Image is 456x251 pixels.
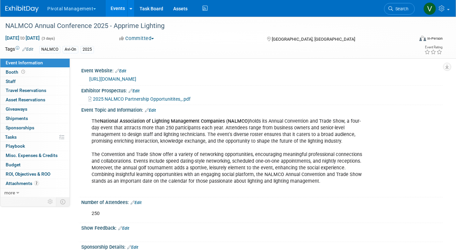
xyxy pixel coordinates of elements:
span: (3 days) [41,36,55,41]
a: more [0,188,70,197]
button: Committed [117,35,157,42]
a: [URL][DOMAIN_NAME] [89,76,136,82]
div: Show Feedback: [81,223,443,232]
a: Edit [118,226,129,231]
a: Edit [129,89,140,93]
span: Budget [6,162,21,167]
div: Event Topic and Information: [81,105,443,114]
span: Booth [6,69,26,75]
span: more [4,190,15,195]
div: Event Format [378,35,443,45]
img: ExhibitDay [5,6,39,12]
span: Search [393,6,408,11]
a: Tasks [0,133,70,142]
img: Format-Inperson.png [419,36,426,41]
span: Asset Reservations [6,97,45,102]
a: Asset Reservations [0,95,70,104]
div: Event Website: [81,66,443,74]
div: NALMCO [39,46,60,53]
span: 2 [34,181,39,186]
a: Attachments2 [0,179,70,188]
a: Sponsorships [0,123,70,132]
a: Booth [0,68,70,77]
a: Edit [115,69,126,73]
b: National Association of Lighting Management Companies (NALMCO) [100,118,249,124]
span: Booth not reserved yet [20,69,26,74]
div: Exhibitor Prospectus: [81,86,443,94]
span: Misc. Expenses & Credits [6,153,58,158]
a: Event Information [0,58,70,67]
span: Event Information [6,60,43,65]
div: The holds its Annual Convention and Trade Show, a four-day event that attracts more than 250 part... [87,115,372,195]
a: Staff [0,77,70,86]
span: Travel Reservations [6,88,46,93]
span: Shipments [6,116,28,121]
a: ROI, Objectives & ROO [0,170,70,179]
span: Tasks [5,134,17,140]
div: Event Rating [424,46,442,49]
span: Attachments [6,181,39,186]
a: Shipments [0,114,70,123]
a: Edit [127,245,138,250]
div: Sponsorship Details: [81,242,443,251]
span: to [19,35,26,41]
a: Edit [145,108,156,113]
span: ROI, Objectives & ROO [6,171,50,177]
span: 2025 NALMCO Partnership Opportunitites_.pdf [93,96,191,102]
span: [GEOGRAPHIC_DATA], [GEOGRAPHIC_DATA] [272,37,355,42]
a: 2025 NALMCO Partnership Opportunitites_.pdf [88,96,191,102]
div: In-Person [427,36,443,41]
td: Tags [5,46,33,53]
span: Sponsorships [6,125,34,130]
a: Edit [22,47,33,52]
a: Search [384,3,415,15]
a: Travel Reservations [0,86,70,95]
span: Giveaways [6,106,27,112]
a: Giveaways [0,105,70,114]
span: Playbook [6,143,25,149]
span: [DATE] [DATE] [5,35,40,41]
div: 2025 [81,46,94,53]
td: Personalize Event Tab Strip [45,197,56,206]
a: Playbook [0,142,70,151]
div: 250 [87,207,372,220]
span: Staff [6,79,16,84]
a: Misc. Expenses & Credits [0,151,70,160]
div: Avi-On [63,46,78,53]
a: Edit [131,200,142,205]
div: NALMCO Annual Conference 2025 - Apprime Lighting [3,20,405,32]
div: Number of Attendees: [81,197,443,206]
td: Toggle Event Tabs [56,197,70,206]
a: Budget [0,160,70,169]
img: Valerie Weld [423,2,436,15]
